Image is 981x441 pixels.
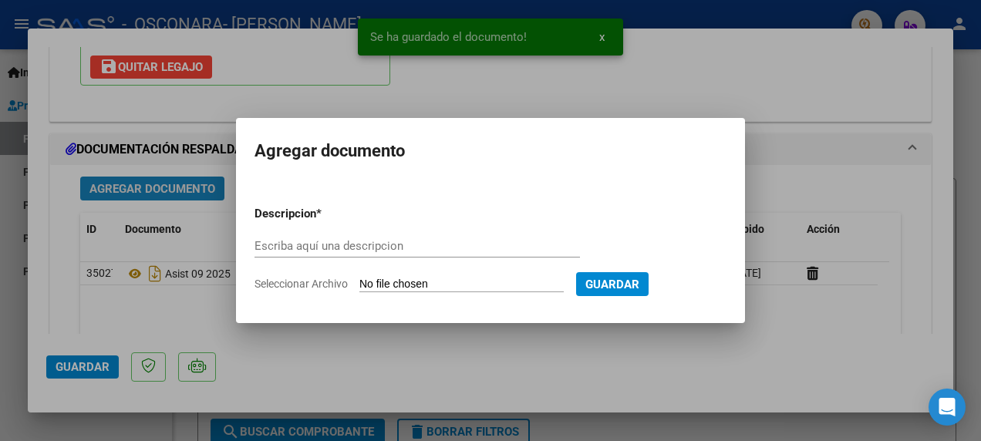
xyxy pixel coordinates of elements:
h2: Agregar documento [255,136,726,166]
p: Descripcion [255,205,396,223]
div: Open Intercom Messenger [929,389,966,426]
span: Guardar [585,278,639,291]
button: Guardar [576,272,649,296]
span: Seleccionar Archivo [255,278,348,290]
